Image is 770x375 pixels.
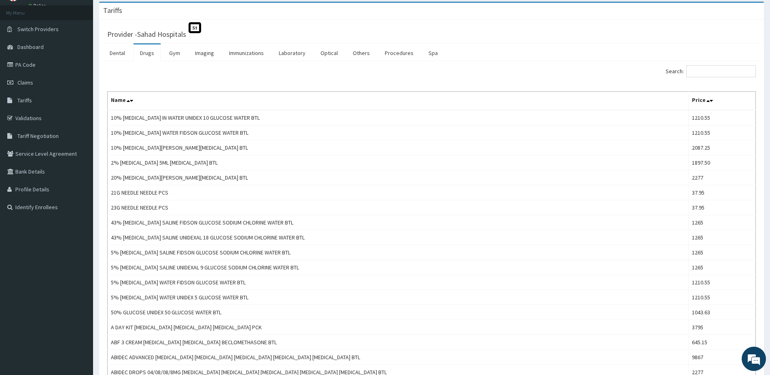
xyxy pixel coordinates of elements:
td: 2% [MEDICAL_DATA] 5ML [MEDICAL_DATA] BTL [108,155,689,170]
span: Claims [17,79,33,86]
td: 2277 [688,170,755,185]
span: Switch Providers [17,25,59,33]
td: 5% [MEDICAL_DATA] SALINE UNIDEXAL 9 GLUCOSE SODIUM CHLORINE WATER BTL [108,260,689,275]
textarea: Type your message and hit 'Enter' [4,221,154,249]
td: 1265 [688,230,755,245]
td: 43% [MEDICAL_DATA] SALINE UNIDEXAL 18 GLUCOSE SODIUM CHLORINE WATER BTL [108,230,689,245]
td: 10% [MEDICAL_DATA] IN WATER UNIDEX 10 GLUCOSE WATER BTL [108,110,689,125]
td: ABF 3 CREAM [MEDICAL_DATA] [MEDICAL_DATA] BECLOMETHASONE BTL [108,335,689,350]
a: Others [346,44,376,61]
span: Dashboard [17,43,44,51]
td: 1265 [688,245,755,260]
td: 5% [MEDICAL_DATA] WATER FIDSON GLUCOSE WATER BTL [108,275,689,290]
label: Search: [666,65,756,77]
a: Dental [103,44,132,61]
img: d_794563401_company_1708531726252_794563401 [15,40,33,61]
td: 20% [MEDICAL_DATA][PERSON_NAME][MEDICAL_DATA] BTL [108,170,689,185]
a: Drugs [134,44,161,61]
td: 10% [MEDICAL_DATA] WATER FIDSON GLUCOSE WATER BTL [108,125,689,140]
a: Gym [163,44,187,61]
td: A DAY KIT [MEDICAL_DATA] [MEDICAL_DATA] [MEDICAL_DATA] PCK [108,320,689,335]
td: 645.15 [688,335,755,350]
td: 5% [MEDICAL_DATA] WATER UNIDEX 5 GLUCOSE WATER BTL [108,290,689,305]
td: 3795 [688,320,755,335]
td: 1265 [688,215,755,230]
td: 1210.55 [688,290,755,305]
td: 50% GLUCOSE UNIDEX 50 GLUCOSE WATER BTL [108,305,689,320]
a: Immunizations [223,44,270,61]
td: 2087.25 [688,140,755,155]
td: 9867 [688,350,755,365]
input: Search: [686,65,756,77]
div: Chat with us now [42,45,136,56]
td: 1897.50 [688,155,755,170]
div: Minimize live chat window [133,4,152,23]
a: Imaging [189,44,221,61]
td: 1210.55 [688,275,755,290]
span: We're online! [47,102,112,184]
span: Tariffs [17,97,32,104]
td: 21G NEEDLE NEEDLE PCS [108,185,689,200]
td: 10% [MEDICAL_DATA][PERSON_NAME][MEDICAL_DATA] BTL [108,140,689,155]
a: Procedures [378,44,420,61]
span: St [189,22,201,33]
td: 1043.63 [688,305,755,320]
td: 1265 [688,260,755,275]
td: 37.95 [688,200,755,215]
a: Online [28,3,48,8]
td: 43% [MEDICAL_DATA] SALINE FIDSON GLUCOSE SODIUM CHLORINE WATER BTL [108,215,689,230]
a: Optical [314,44,344,61]
td: 5% [MEDICAL_DATA] SALINE FIDSON GLUCOSE SODIUM CHLORINE WATER BTL [108,245,689,260]
td: ABIDEC ADVANCED [MEDICAL_DATA] [MEDICAL_DATA] [MEDICAL_DATA] [MEDICAL_DATA] [MEDICAL_DATA] BTL [108,350,689,365]
td: 23G NEEDLE NEEDLE PCS [108,200,689,215]
a: Laboratory [272,44,312,61]
th: Name [108,92,689,110]
th: Price [688,92,755,110]
span: Tariff Negotiation [17,132,59,140]
td: 1210.55 [688,125,755,140]
td: 37.95 [688,185,755,200]
a: Spa [422,44,444,61]
td: 1210.55 [688,110,755,125]
h3: Tariffs [103,7,122,14]
h3: Provider - Sahad Hospitals [107,31,186,38]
